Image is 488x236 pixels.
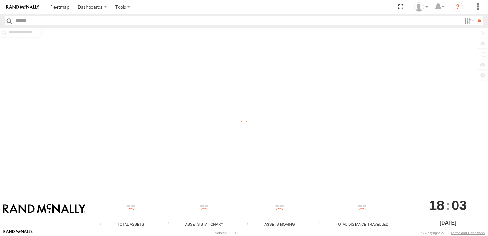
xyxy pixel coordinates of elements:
[451,231,485,235] a: Terms and Conditions
[429,191,444,219] span: 18
[3,204,85,214] img: Rand McNally
[98,221,163,227] div: Total Assets
[412,2,430,12] div: Valeo Dash
[462,16,476,25] label: Search Filter Options
[410,219,485,227] div: [DATE]
[245,221,314,227] div: Assets Moving
[98,222,108,227] div: Total number of Enabled Assets
[3,230,33,236] a: Visit our Website
[215,231,239,235] div: Version: 305.02
[6,5,39,9] img: rand-logo.svg
[166,221,242,227] div: Assets Stationary
[421,231,485,235] div: © Copyright 2025 -
[452,191,467,219] span: 03
[453,2,463,12] i: ?
[166,222,175,227] div: Total number of assets current stationary.
[245,222,255,227] div: Total number of assets current in transit.
[410,191,485,219] div: :
[316,221,408,227] div: Total Distance Travelled
[316,222,326,227] div: Total distance travelled by all assets within specified date range and applied filters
